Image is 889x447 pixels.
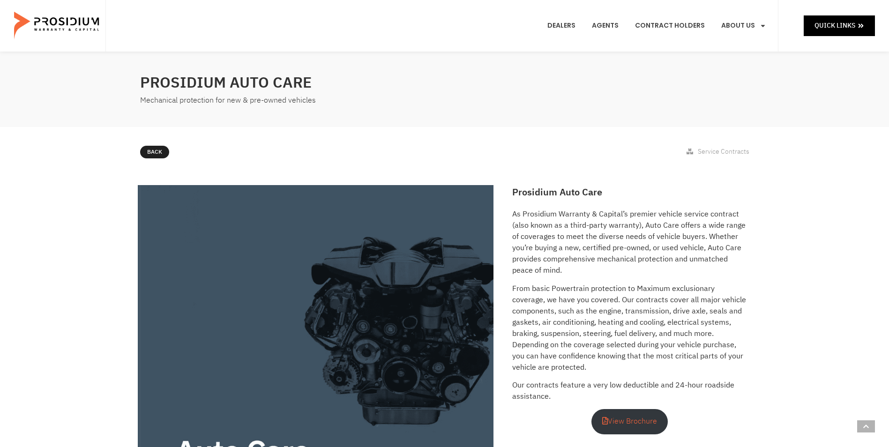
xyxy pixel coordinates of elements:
p: As Prosidium Warranty & Capital’s premier vehicle service contract (also known as a third-party w... [512,209,747,276]
a: About Us [714,8,773,43]
nav: Menu [540,8,773,43]
span: Quick Links [814,20,855,31]
a: Quick Links [804,15,875,36]
p: Our contracts feature a very low deductible and 24-hour roadside assistance. [512,380,747,402]
a: Back [140,146,169,159]
a: Dealers [540,8,583,43]
span: Service Contracts [698,147,749,156]
a: Contract Holders [628,8,712,43]
h2: Prosidium Auto Care [512,185,747,199]
p: From basic Powertrain protection to Maximum exclusionary coverage, we have you covered. Our contr... [512,283,747,373]
span: Back [147,147,162,157]
h2: Prosidium Auto Care [140,71,440,94]
div: Mechanical protection for new & pre-owned vehicles [140,94,440,107]
a: Agents [585,8,626,43]
a: View Brochure [591,409,668,434]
